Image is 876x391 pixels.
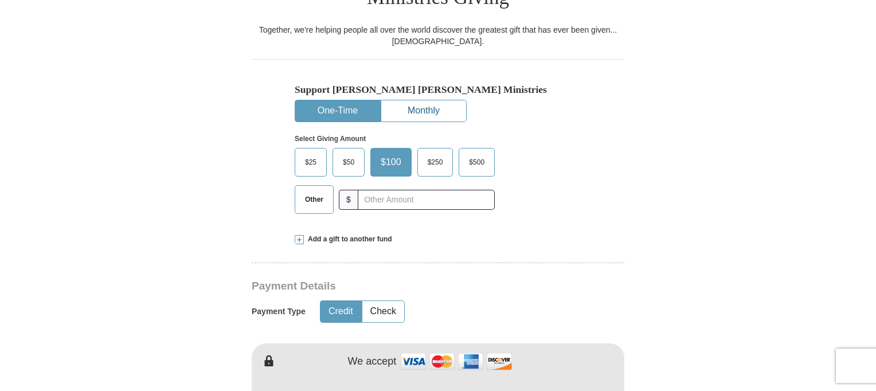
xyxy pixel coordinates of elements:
[299,154,322,171] span: $25
[295,84,581,96] h5: Support [PERSON_NAME] [PERSON_NAME] Ministries
[375,154,407,171] span: $100
[463,154,490,171] span: $500
[399,349,514,374] img: credit cards accepted
[362,301,404,322] button: Check
[381,100,466,122] button: Monthly
[295,100,380,122] button: One-Time
[320,301,361,322] button: Credit
[337,154,360,171] span: $50
[304,234,392,244] span: Add a gift to another fund
[358,190,495,210] input: Other Amount
[299,191,329,208] span: Other
[252,280,544,293] h3: Payment Details
[348,355,397,368] h4: We accept
[252,307,306,316] h5: Payment Type
[252,24,624,47] div: Together, we're helping people all over the world discover the greatest gift that has ever been g...
[339,190,358,210] span: $
[295,135,366,143] strong: Select Giving Amount
[422,154,449,171] span: $250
